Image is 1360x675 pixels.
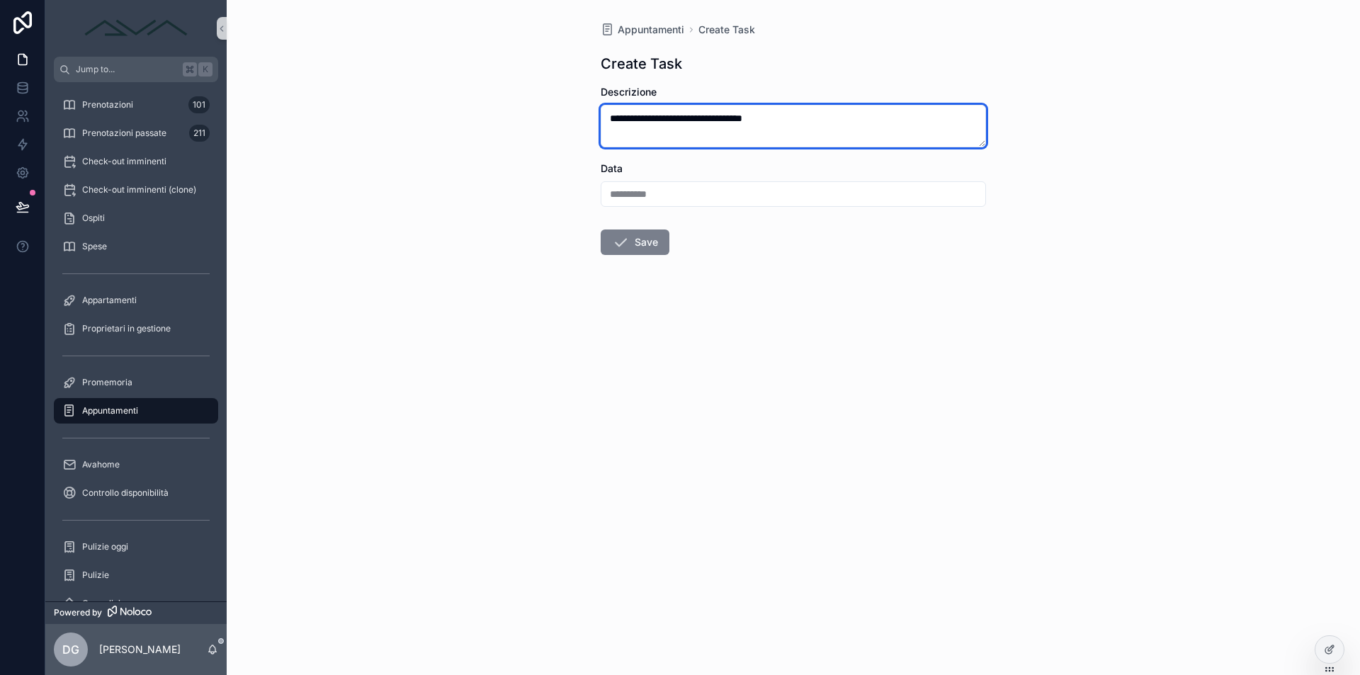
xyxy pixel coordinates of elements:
[82,323,171,334] span: Proprietari in gestione
[54,205,218,231] a: Ospiti
[82,127,166,139] span: Prenotazioni passate
[54,316,218,341] a: Proprietari in gestione
[601,86,657,98] span: Descrizione
[82,241,107,252] span: Spese
[54,120,218,146] a: Prenotazioni passate211
[82,405,138,416] span: Appuntamenti
[82,184,196,195] span: Check-out imminenti (clone)
[54,591,218,616] a: Ore pulizie
[45,601,227,624] a: Powered by
[82,99,133,110] span: Prenotazioni
[54,452,218,477] a: Avahome
[82,459,120,470] span: Avahome
[54,607,102,618] span: Powered by
[54,370,218,395] a: Promemoria
[54,562,218,588] a: Pulizie
[99,642,181,657] p: [PERSON_NAME]
[76,64,177,75] span: Jump to...
[82,156,166,167] span: Check-out imminenti
[200,64,211,75] span: K
[54,149,218,174] a: Check-out imminenti
[54,57,218,82] button: Jump to...K
[82,569,109,581] span: Pulizie
[54,177,218,203] a: Check-out imminenti (clone)
[82,541,128,552] span: Pulizie oggi
[82,212,105,224] span: Ospiti
[188,96,210,113] div: 101
[82,598,125,609] span: Ore pulizie
[54,92,218,118] a: Prenotazioni101
[54,288,218,313] a: Appartamenti
[54,480,218,506] a: Controllo disponibilità
[601,23,684,37] a: Appuntamenti
[601,54,682,74] h1: Create Task
[54,398,218,424] a: Appuntamenti
[45,82,227,601] div: scrollable content
[54,534,218,560] a: Pulizie oggi
[79,17,193,40] img: App logo
[189,125,210,142] div: 211
[82,295,137,306] span: Appartamenti
[82,377,132,388] span: Promemoria
[82,487,169,499] span: Controllo disponibilità
[698,23,755,37] a: Create Task
[601,162,623,174] span: Data
[54,234,218,259] a: Spese
[601,229,669,255] button: Save
[62,641,79,658] span: DG
[618,23,684,37] span: Appuntamenti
